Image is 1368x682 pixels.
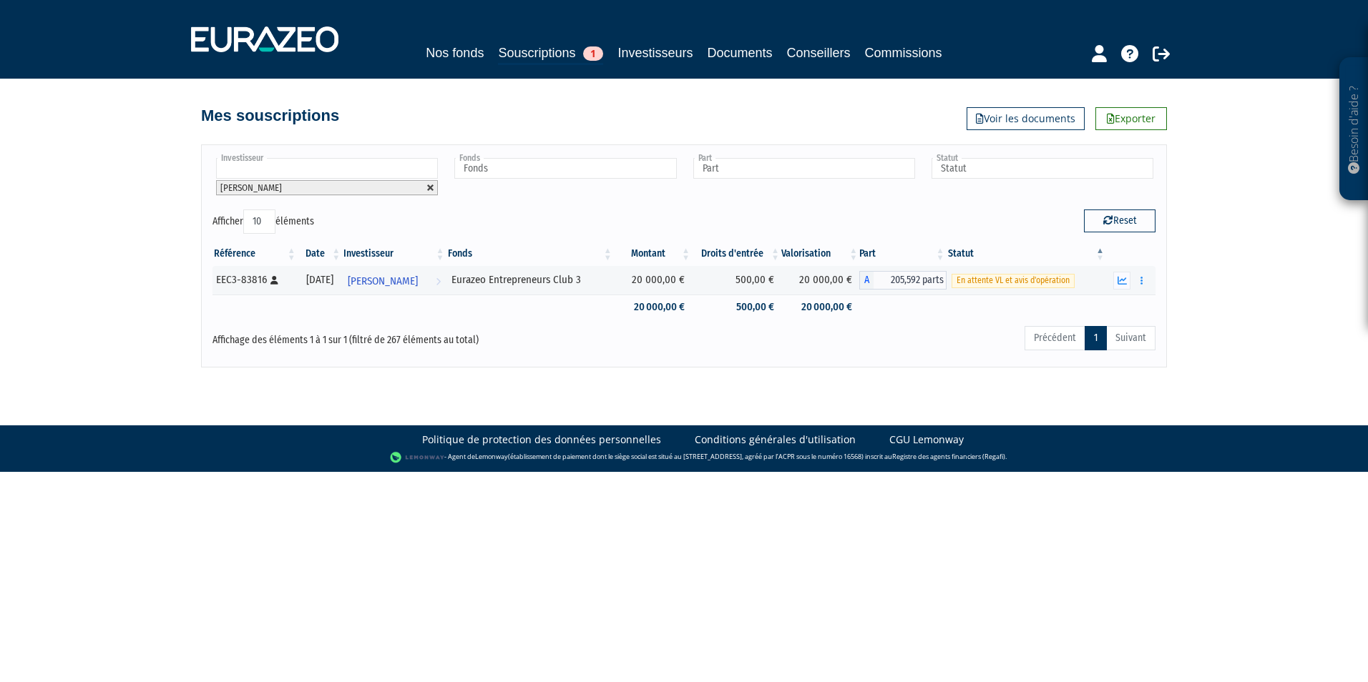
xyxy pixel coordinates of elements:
[692,266,781,295] td: 500,00 €
[692,295,781,320] td: 500,00 €
[451,272,609,287] div: Eurazeo Entrepreneurs Club 3
[583,46,603,61] span: 1
[617,43,693,63] a: Investisseurs
[342,242,446,266] th: Investisseur: activer pour trier la colonne par ordre croissant
[781,242,859,266] th: Valorisation: activer pour trier la colonne par ordre croissant
[889,433,964,447] a: CGU Lemonway
[781,266,859,295] td: 20 000,00 €
[967,107,1085,130] a: Voir les documents
[614,295,692,320] td: 20 000,00 €
[220,182,282,193] span: [PERSON_NAME]
[1084,209,1156,232] button: Reset
[865,43,942,63] a: Commissions
[708,43,773,63] a: Documents
[1346,65,1362,194] p: Besoin d'aide ?
[1095,107,1167,130] a: Exporter
[446,242,614,266] th: Fonds: activer pour trier la colonne par ordre croissant
[426,43,484,63] a: Nos fonds
[216,272,293,287] div: EEC3-83816
[390,450,445,465] img: logo-lemonway.png
[243,209,275,234] select: Afficheréléments
[201,107,339,124] h4: Mes souscriptions
[874,271,946,290] span: 205,592 parts
[303,272,337,287] div: [DATE]
[614,242,692,266] th: Montant: activer pour trier la colonne par ordre croissant
[787,43,851,63] a: Conseillers
[781,295,859,320] td: 20 000,00 €
[692,242,781,266] th: Droits d'entrée: activer pour trier la colonne par ordre croissant
[212,242,298,266] th: Référence : activer pour trier la colonne par ordre croissant
[270,276,278,285] i: [Français] Personne physique
[14,450,1354,465] div: - Agent de (établissement de paiement dont le siège social est situé au [STREET_ADDRESS], agréé p...
[859,271,874,290] span: A
[695,433,856,447] a: Conditions générales d'utilisation
[212,325,593,347] div: Affichage des éléments 1 à 1 sur 1 (filtré de 267 éléments au total)
[498,43,603,65] a: Souscriptions1
[947,242,1106,266] th: Statut : activer pour trier la colonne par ordre d&eacute;croissant
[342,266,446,295] a: [PERSON_NAME]
[436,268,441,295] i: Voir l'investisseur
[859,271,946,290] div: A - Eurazeo Entrepreneurs Club 3
[1085,326,1107,350] a: 1
[952,274,1075,287] span: En attente VL et avis d'opération
[298,242,342,266] th: Date: activer pour trier la colonne par ordre croissant
[348,268,418,295] span: [PERSON_NAME]
[191,26,338,52] img: 1732889491-logotype_eurazeo_blanc_rvb.png
[859,242,946,266] th: Part: activer pour trier la colonne par ordre croissant
[614,266,692,295] td: 20 000,00 €
[892,452,1005,461] a: Registre des agents financiers (Regafi)
[475,452,508,461] a: Lemonway
[212,209,314,234] label: Afficher éléments
[422,433,661,447] a: Politique de protection des données personnelles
